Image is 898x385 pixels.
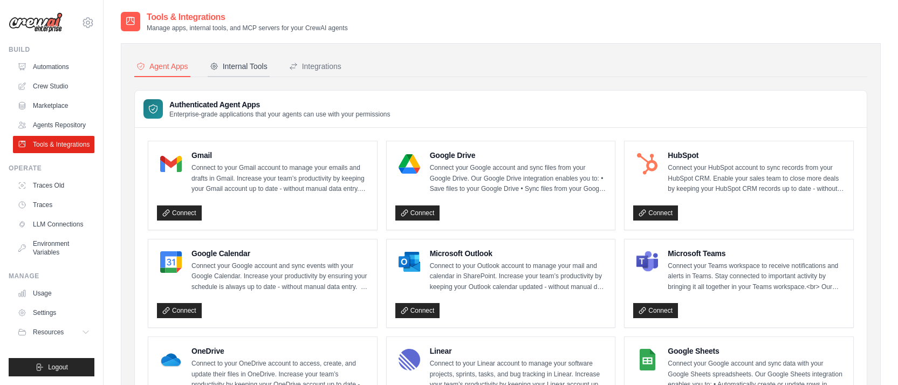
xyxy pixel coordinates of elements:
[33,328,64,336] span: Resources
[636,153,658,175] img: HubSpot Logo
[13,285,94,302] a: Usage
[289,61,341,72] div: Integrations
[191,346,368,356] h4: OneDrive
[668,163,845,195] p: Connect your HubSpot account to sync records from your HubSpot CRM. Enable your sales team to clo...
[9,272,94,280] div: Manage
[147,11,348,24] h2: Tools & Integrations
[395,205,440,221] a: Connect
[668,261,845,293] p: Connect your Teams workspace to receive notifications and alerts in Teams. Stay connected to impo...
[160,349,182,370] img: OneDrive Logo
[399,349,420,370] img: Linear Logo
[191,163,368,195] p: Connect to your Gmail account to manage your emails and drafts in Gmail. Increase your team’s pro...
[210,61,268,72] div: Internal Tools
[430,150,607,161] h4: Google Drive
[13,177,94,194] a: Traces Old
[395,303,440,318] a: Connect
[13,196,94,214] a: Traces
[633,205,678,221] a: Connect
[13,304,94,321] a: Settings
[13,216,94,233] a: LLM Connections
[169,110,390,119] p: Enterprise-grade applications that your agents can use with your permissions
[430,163,607,195] p: Connect your Google account and sync files from your Google Drive. Our Google Drive integration e...
[13,78,94,95] a: Crew Studio
[9,12,63,33] img: Logo
[668,346,845,356] h4: Google Sheets
[287,57,344,77] button: Integrations
[430,261,607,293] p: Connect to your Outlook account to manage your mail and calendar in SharePoint. Increase your tea...
[430,248,607,259] h4: Microsoft Outlook
[399,153,420,175] img: Google Drive Logo
[169,99,390,110] h3: Authenticated Agent Apps
[157,205,202,221] a: Connect
[668,150,845,161] h4: HubSpot
[157,303,202,318] a: Connect
[430,346,607,356] h4: Linear
[668,248,845,259] h4: Microsoft Teams
[136,61,188,72] div: Agent Apps
[134,57,190,77] button: Agent Apps
[9,45,94,54] div: Build
[633,303,678,318] a: Connect
[399,251,420,273] img: Microsoft Outlook Logo
[636,349,658,370] img: Google Sheets Logo
[13,136,94,153] a: Tools & Integrations
[191,150,368,161] h4: Gmail
[208,57,270,77] button: Internal Tools
[147,24,348,32] p: Manage apps, internal tools, and MCP servers for your CrewAI agents
[636,251,658,273] img: Microsoft Teams Logo
[13,235,94,261] a: Environment Variables
[191,261,368,293] p: Connect your Google account and sync events with your Google Calendar. Increase your productivity...
[13,97,94,114] a: Marketplace
[13,116,94,134] a: Agents Repository
[48,363,68,372] span: Logout
[160,153,182,175] img: Gmail Logo
[160,251,182,273] img: Google Calendar Logo
[9,358,94,376] button: Logout
[13,58,94,75] a: Automations
[191,248,368,259] h4: Google Calendar
[9,164,94,173] div: Operate
[13,324,94,341] button: Resources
